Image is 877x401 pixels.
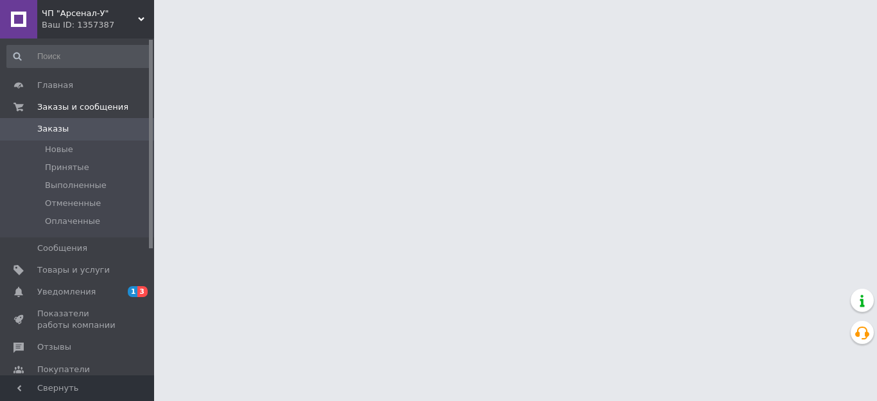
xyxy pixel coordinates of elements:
span: Главная [37,80,73,91]
span: ЧП "Арсенал-У" [42,8,138,19]
span: Принятые [45,162,89,173]
input: Поиск [6,45,152,68]
span: Оплаченные [45,216,100,227]
span: Заказы и сообщения [37,101,128,113]
span: Выполненные [45,180,107,191]
span: Уведомления [37,286,96,298]
span: Покупатели [37,364,90,375]
span: Заказы [37,123,69,135]
span: Товары и услуги [37,264,110,276]
span: Сообщения [37,243,87,254]
span: 3 [137,286,148,297]
span: 1 [128,286,138,297]
span: Отмененные [45,198,101,209]
span: Новые [45,144,73,155]
span: Показатели работы компании [37,308,119,331]
div: Ваш ID: 1357387 [42,19,154,31]
span: Отзывы [37,341,71,353]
